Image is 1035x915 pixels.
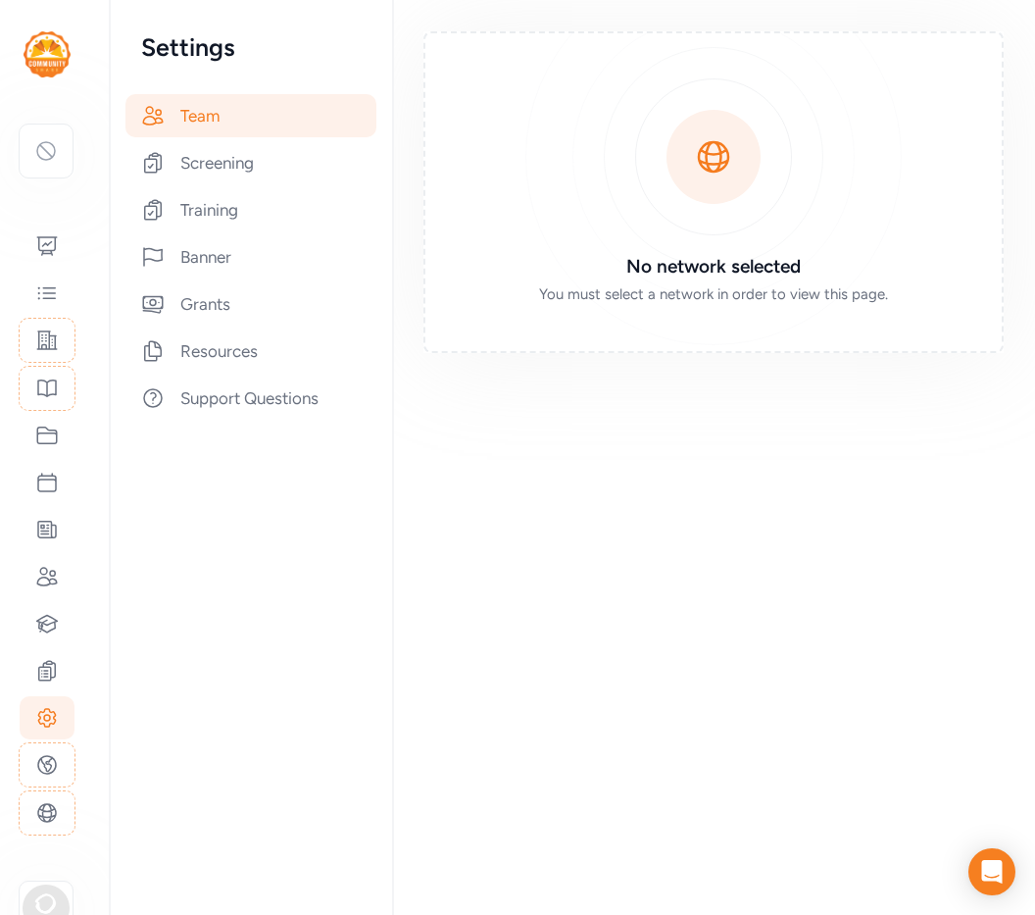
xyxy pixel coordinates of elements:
[24,31,71,77] img: logo
[125,377,376,420] div: Support Questions
[125,235,376,279] div: Banner
[125,282,376,326] div: Grants
[125,94,376,137] div: Team
[472,284,955,304] div: You must select a network in order to view this page.
[472,253,955,280] h3: No network selected
[968,848,1015,895] div: Open Intercom Messenger
[125,330,376,373] div: Resources
[125,141,376,184] div: Screening
[141,31,361,63] h2: Settings
[125,188,376,231] div: Training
